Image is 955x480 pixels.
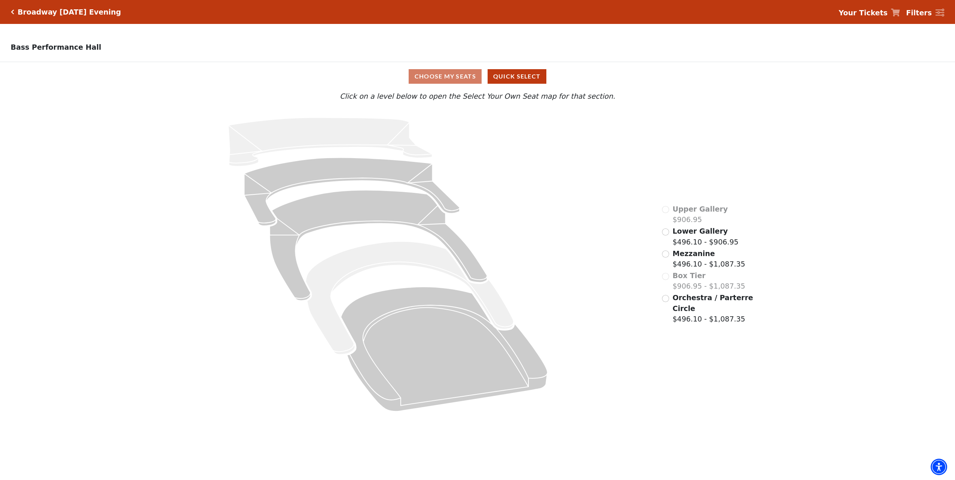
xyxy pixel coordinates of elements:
input: Mezzanine$496.10 - $1,087.35 [662,250,669,258]
path: Orchestra / Parterre Circle - Seats Available: 6 [341,287,547,411]
span: Box Tier [672,271,705,280]
div: Accessibility Menu [931,459,947,475]
label: $496.10 - $906.95 [672,226,738,247]
path: Lower Gallery - Seats Available: 66 [244,158,460,226]
strong: Your Tickets [839,9,888,17]
span: Upper Gallery [672,205,728,213]
label: $906.95 [672,204,728,225]
span: Mezzanine [672,249,715,258]
a: Filters [906,7,944,18]
label: $906.95 - $1,087.35 [672,270,745,292]
label: $496.10 - $1,087.35 [672,292,754,324]
span: Orchestra / Parterre Circle [672,293,753,313]
path: Upper Gallery - Seats Available: 0 [228,117,432,166]
button: Quick Select [488,69,546,84]
p: Click on a level below to open the Select Your Own Seat map for that section. [125,91,830,102]
label: $496.10 - $1,087.35 [672,248,745,270]
span: Lower Gallery [672,227,728,235]
strong: Filters [906,9,932,17]
a: Click here to go back to filters [11,9,14,15]
h5: Broadway [DATE] Evening [18,8,121,16]
input: Orchestra / Parterre Circle$496.10 - $1,087.35 [662,295,669,302]
a: Your Tickets [839,7,900,18]
input: Lower Gallery$496.10 - $906.95 [662,228,669,236]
